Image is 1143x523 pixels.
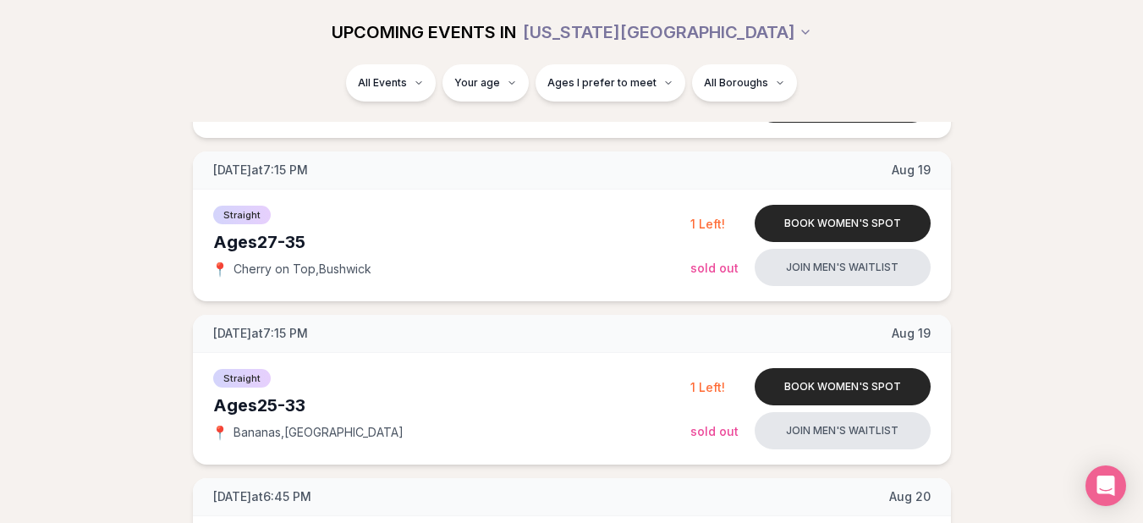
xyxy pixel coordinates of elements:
[892,325,931,342] span: Aug 19
[346,64,436,102] button: All Events
[1085,465,1126,506] div: Open Intercom Messenger
[523,14,812,51] button: [US_STATE][GEOGRAPHIC_DATA]
[213,162,308,179] span: [DATE] at 7:15 PM
[213,230,690,254] div: Ages 27-35
[213,369,271,388] span: Straight
[358,76,407,90] span: All Events
[454,76,500,90] span: Your age
[690,217,725,231] span: 1 Left!
[755,205,931,242] button: Book women's spot
[213,488,311,505] span: [DATE] at 6:45 PM
[755,412,931,449] button: Join men's waitlist
[704,76,768,90] span: All Boroughs
[755,368,931,405] button: Book women's spot
[442,64,529,102] button: Your age
[755,249,931,286] button: Join men's waitlist
[234,261,371,278] span: Cherry on Top , Bushwick
[690,424,739,438] span: Sold Out
[692,64,797,102] button: All Boroughs
[892,162,931,179] span: Aug 19
[690,380,725,394] span: 1 Left!
[536,64,685,102] button: Ages I prefer to meet
[213,394,690,417] div: Ages 25-33
[889,488,931,505] span: Aug 20
[213,206,271,224] span: Straight
[213,262,227,276] span: 📍
[332,20,516,44] span: UPCOMING EVENTS IN
[690,261,739,275] span: Sold Out
[234,424,404,441] span: Bananas , [GEOGRAPHIC_DATA]
[213,325,308,342] span: [DATE] at 7:15 PM
[547,76,657,90] span: Ages I prefer to meet
[213,426,227,439] span: 📍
